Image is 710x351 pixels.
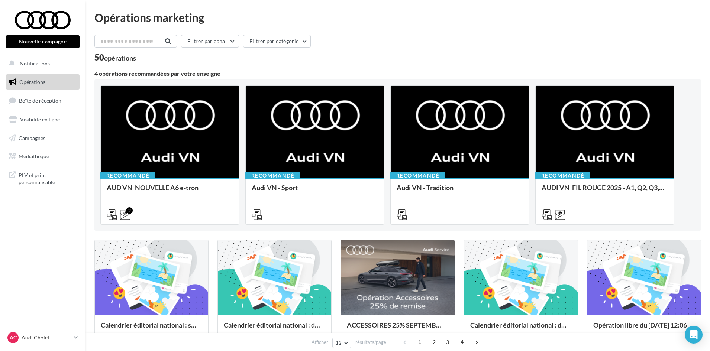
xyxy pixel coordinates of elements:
[470,321,572,336] div: Calendrier éditorial national : du 02.09 au 09.09
[4,149,81,164] a: Médiathèque
[20,60,50,66] span: Notifications
[414,336,426,348] span: 1
[347,321,448,336] div: ACCESSOIRES 25% SEPTEMBRE - AUDI SERVICE
[245,172,300,180] div: Recommandé
[4,92,81,108] a: Boîte de réception
[456,336,468,348] span: 4
[252,184,378,199] div: Audi VN - Sport
[4,167,81,189] a: PLV et print personnalisable
[101,321,202,336] div: Calendrier éditorial national : semaine du 08.09 au 14.09
[19,153,49,159] span: Médiathèque
[19,97,61,104] span: Boîte de réception
[10,334,17,341] span: AC
[181,35,239,48] button: Filtrer par canal
[104,55,136,61] div: opérations
[6,35,80,48] button: Nouvelle campagne
[312,339,328,346] span: Afficher
[19,134,45,141] span: Campagnes
[542,184,668,199] div: AUDI VN_FIL ROUGE 2025 - A1, Q2, Q3, Q5 et Q4 e-tron
[428,336,440,348] span: 2
[4,112,81,127] a: Visibilité en ligne
[224,321,325,336] div: Calendrier éditorial national : du 02.09 au 15.09
[4,74,81,90] a: Opérations
[397,184,523,199] div: Audi VN - Tradition
[94,71,701,77] div: 4 opérations recommandées par votre enseigne
[94,12,701,23] div: Opérations marketing
[94,53,136,62] div: 50
[390,172,445,180] div: Recommandé
[243,35,311,48] button: Filtrer par catégorie
[4,130,81,146] a: Campagnes
[355,339,386,346] span: résultats/page
[20,116,60,123] span: Visibilité en ligne
[593,321,695,336] div: Opération libre du [DATE] 12:06
[19,170,77,186] span: PLV et print personnalisable
[336,340,342,346] span: 12
[332,338,351,348] button: 12
[685,326,703,344] div: Open Intercom Messenger
[4,56,78,71] button: Notifications
[22,334,71,341] p: Audi Cholet
[19,79,45,85] span: Opérations
[535,172,590,180] div: Recommandé
[107,184,233,199] div: AUD VN_NOUVELLE A6 e-tron
[126,207,133,214] div: 2
[6,331,80,345] a: AC Audi Cholet
[100,172,155,180] div: Recommandé
[442,336,454,348] span: 3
